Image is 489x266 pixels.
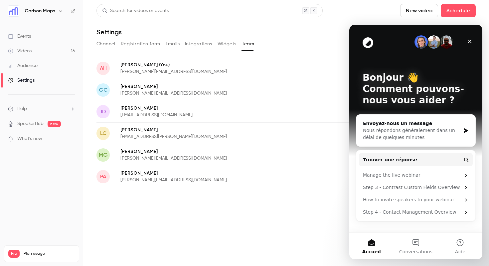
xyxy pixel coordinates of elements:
img: Carbon Maps [8,6,19,16]
iframe: Noticeable Trigger [67,136,75,142]
button: New video [400,4,438,17]
span: GC [99,86,107,94]
button: Emails [166,39,180,49]
h1: Settings [96,28,122,36]
h6: Carbon Maps [25,8,55,14]
p: [PERSON_NAME][EMAIL_ADDRESS][DOMAIN_NAME] [120,155,320,162]
div: Audience [8,62,38,69]
span: LC [100,129,106,137]
div: Events [8,33,31,40]
p: [EMAIL_ADDRESS][PERSON_NAME][DOMAIN_NAME] [120,133,320,140]
div: Search for videos or events [102,7,169,14]
button: Integrations [185,39,212,49]
button: Registration form [121,39,160,49]
p: [PERSON_NAME] [120,170,320,177]
span: What's new [17,135,42,142]
button: Channel [96,39,115,49]
div: Videos [8,48,32,54]
span: PA [100,173,106,181]
span: new [48,121,61,127]
span: Help [17,105,27,112]
p: [PERSON_NAME][EMAIL_ADDRESS][DOMAIN_NAME] [120,90,320,97]
p: [PERSON_NAME][EMAIL_ADDRESS][DOMAIN_NAME] [120,177,320,183]
p: [PERSON_NAME] [120,127,320,133]
span: MG [99,151,108,159]
span: ID [101,108,106,116]
span: Plan usage [24,251,75,256]
iframe: Intercom live chat [349,25,482,259]
a: SpeakerHub [17,120,44,127]
button: Team [242,39,254,49]
span: AH [100,64,107,72]
span: Pro [8,250,20,258]
p: [EMAIL_ADDRESS][DOMAIN_NAME] [120,112,291,118]
span: (You) [158,61,170,68]
p: [PERSON_NAME] [120,83,320,90]
p: [PERSON_NAME] [120,61,320,68]
p: [PERSON_NAME] [120,105,291,112]
button: Schedule [441,4,476,17]
div: Settings [8,77,35,84]
p: [PERSON_NAME] [120,148,320,155]
li: help-dropdown-opener [8,105,75,112]
p: [PERSON_NAME][EMAIL_ADDRESS][DOMAIN_NAME] [120,68,320,75]
button: Widgets [218,39,237,49]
